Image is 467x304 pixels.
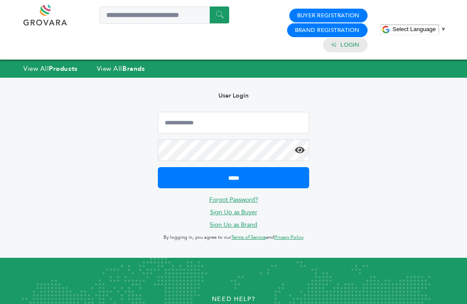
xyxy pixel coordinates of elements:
a: Sign Up as Buyer [210,208,257,216]
input: Search a product or brand... [99,6,229,24]
strong: Products [49,64,77,73]
p: By logging in, you agree to our and [158,232,309,243]
a: Select Language​ [393,26,446,32]
a: Forgot Password? [209,196,258,204]
span: ▼ [441,26,446,32]
a: View AllProducts [23,64,78,73]
a: Privacy Policy [274,234,304,241]
strong: Brands [122,64,145,73]
a: Sign Up as Brand [210,221,257,229]
a: View AllBrands [97,64,145,73]
a: Login [340,41,359,49]
a: Brand Registration [295,26,360,34]
a: Buyer Registration [297,12,360,19]
b: User Login [218,92,249,100]
input: Email Address [158,112,309,133]
a: Terms of Service [231,234,266,241]
span: Select Language [393,26,436,32]
input: Password [158,139,309,161]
